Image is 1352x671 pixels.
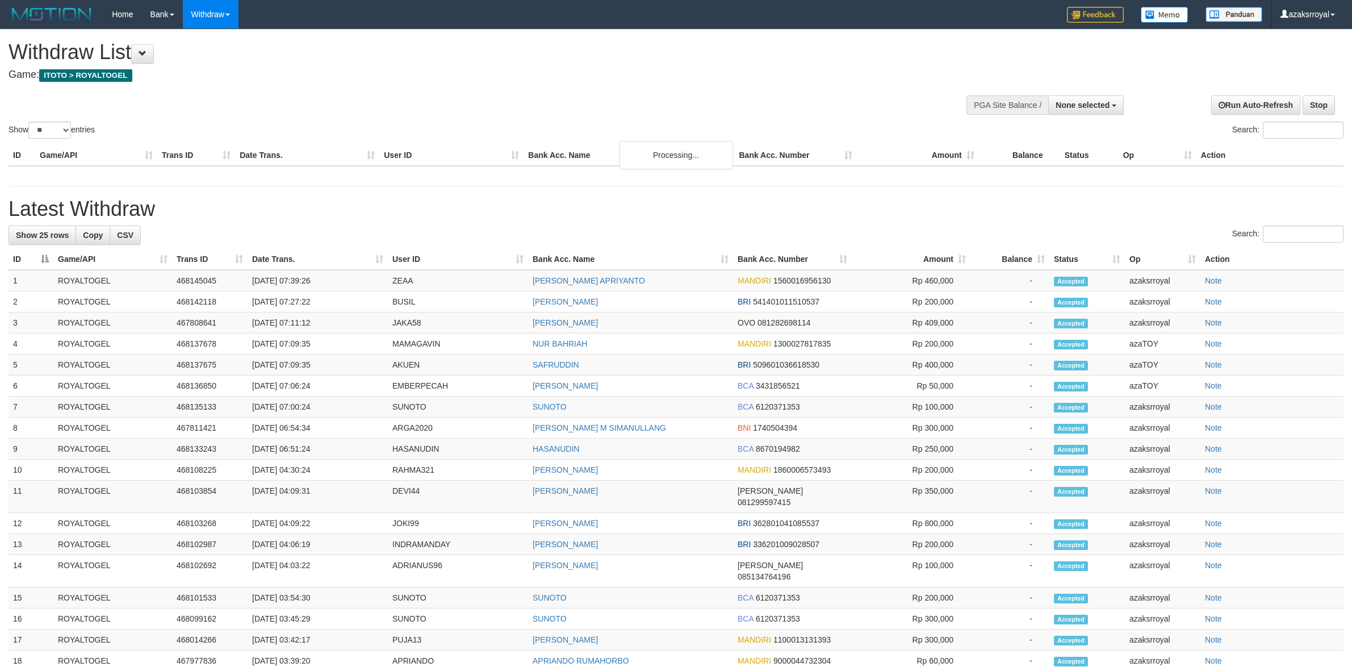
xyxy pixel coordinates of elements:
[738,402,754,411] span: BCA
[172,418,248,439] td: 467811421
[970,291,1049,312] td: -
[738,635,771,644] span: MANDIRI
[379,145,524,166] th: User ID
[979,145,1060,166] th: Balance
[53,249,172,270] th: Game/API: activate to sort column ascending
[9,460,53,481] td: 10
[248,312,388,334] td: [DATE] 07:11:12
[35,145,157,166] th: Game/API
[1196,145,1343,166] th: Action
[76,226,110,245] a: Copy
[1206,7,1262,22] img: panduan.png
[1125,270,1200,291] td: azaksrroyal
[9,376,53,397] td: 6
[9,587,53,609] td: 15
[1054,636,1088,645] span: Accepted
[1125,534,1200,555] td: azaksrroyal
[172,630,248,651] td: 468014266
[172,376,248,397] td: 468136850
[9,198,1343,220] h1: Latest Withdraw
[970,630,1049,651] td: -
[533,465,598,474] a: [PERSON_NAME]
[970,418,1049,439] td: -
[9,481,53,513] td: 11
[1054,519,1088,529] span: Accepted
[970,249,1049,270] th: Balance: activate to sort column ascending
[1205,444,1222,453] a: Note
[738,381,754,390] span: BCA
[172,249,248,270] th: Trans ID: activate to sort column ascending
[172,312,248,334] td: 467808641
[53,312,172,334] td: ROYALTOGEL
[53,555,172,587] td: ROYALTOGEL
[1054,615,1088,624] span: Accepted
[9,226,76,245] a: Show 25 rows
[1205,540,1222,549] a: Note
[388,397,528,418] td: SUNOTO
[388,630,528,651] td: PUJA13
[53,587,172,609] td: ROYALTOGEL
[248,291,388,312] td: [DATE] 07:27:22
[53,630,172,651] td: ROYALTOGEL
[852,481,970,513] td: Rp 350,000
[1125,587,1200,609] td: azaksrroyal
[9,270,53,291] td: 1
[388,555,528,587] td: ADRIANUS96
[533,423,666,432] a: [PERSON_NAME] M SIMANULLANG
[172,555,248,587] td: 468102692
[172,439,248,460] td: 468133243
[1125,630,1200,651] td: azaksrroyal
[235,145,379,166] th: Date Trans.
[1054,424,1088,434] span: Accepted
[172,534,248,555] td: 468102987
[1211,95,1300,115] a: Run Auto-Refresh
[9,69,890,81] h4: Game:
[1125,334,1200,355] td: azaTOY
[1125,513,1200,534] td: azaksrroyal
[9,513,53,534] td: 12
[1054,657,1088,666] span: Accepted
[753,540,819,549] span: Copy 336201009028507 to clipboard
[1303,95,1335,115] a: Stop
[53,397,172,418] td: ROYALTOGEL
[757,318,810,327] span: Copy 081282698114 to clipboard
[1205,635,1222,644] a: Note
[9,334,53,355] td: 4
[738,297,751,306] span: BRI
[970,460,1049,481] td: -
[53,334,172,355] td: ROYALTOGEL
[9,355,53,376] td: 5
[738,444,754,453] span: BCA
[1125,609,1200,630] td: azaksrroyal
[9,555,53,587] td: 14
[528,249,733,270] th: Bank Acc. Name: activate to sort column ascending
[388,439,528,460] td: HASANUDIN
[533,276,645,285] a: [PERSON_NAME] APRIYANTO
[53,355,172,376] td: ROYALTOGEL
[970,513,1049,534] td: -
[388,355,528,376] td: AKUEN
[756,614,800,623] span: Copy 6120371353 to clipboard
[9,630,53,651] td: 17
[857,145,979,166] th: Amount
[852,291,970,312] td: Rp 200,000
[9,397,53,418] td: 7
[852,397,970,418] td: Rp 100,000
[852,270,970,291] td: Rp 460,000
[1048,95,1124,115] button: None selected
[1125,291,1200,312] td: azaksrroyal
[1125,249,1200,270] th: Op: activate to sort column ascending
[852,312,970,334] td: Rp 409,000
[966,95,1048,115] div: PGA Site Balance /
[738,423,751,432] span: BNI
[970,609,1049,630] td: -
[738,540,751,549] span: BRI
[388,481,528,513] td: DEVI44
[172,355,248,376] td: 468137675
[773,656,831,665] span: Copy 9000044732304 to clipboard
[738,360,751,369] span: BRI
[852,534,970,555] td: Rp 200,000
[852,418,970,439] td: Rp 300,000
[733,249,852,270] th: Bank Acc. Number: activate to sort column ascending
[533,318,598,327] a: [PERSON_NAME]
